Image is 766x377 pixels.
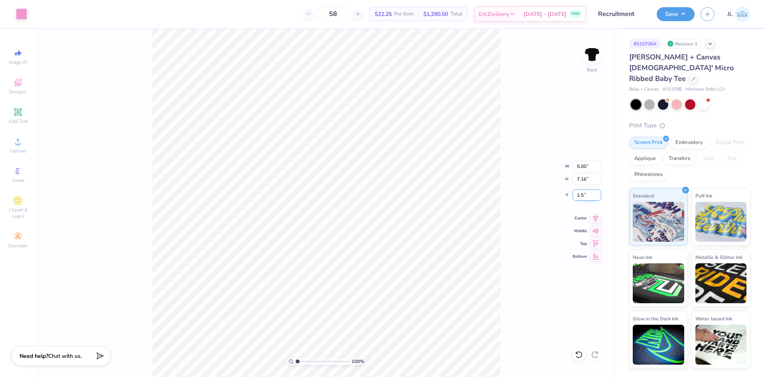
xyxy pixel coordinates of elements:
[695,191,712,200] span: Puff Ink
[686,86,726,93] span: Minimum Order: 12 +
[375,10,392,18] span: $22.25
[9,89,27,95] span: Designs
[633,263,684,303] img: Neon Ink
[573,241,587,247] span: Top
[592,6,651,22] input: Untitled Design
[695,263,747,303] img: Metallic & Glitter Ink
[571,11,580,17] span: FREE
[670,137,708,149] div: Embroidery
[629,137,668,149] div: Screen Print
[573,215,587,221] span: Center
[629,39,661,49] div: # 510706A
[318,7,349,21] input: – –
[20,352,48,360] strong: Need help?
[351,358,364,365] span: 100 %
[695,325,747,365] img: Water based Ink
[8,243,28,249] span: Decorate
[9,59,28,65] span: Image AI
[629,153,661,165] div: Applique
[695,314,732,323] span: Water based Ink
[587,66,597,73] div: Back
[423,10,448,18] span: $1,290.50
[633,314,678,323] span: Glow in the Dark Ink
[629,169,668,181] div: Rhinestones
[629,52,734,83] span: [PERSON_NAME] + Canvas [DEMOGRAPHIC_DATA]' Micro Ribbed Baby Tee
[573,254,587,259] span: Bottom
[657,7,695,21] button: Save
[584,46,600,62] img: Back
[723,153,741,165] div: Foil
[727,10,732,19] span: JL
[4,207,32,219] span: Clipart & logos
[633,191,654,200] span: Standard
[633,325,684,365] img: Glow in the Dark Ink
[629,121,750,130] div: Print Type
[665,39,702,49] div: Revision 1
[523,10,567,18] span: [DATE] - [DATE]
[12,177,24,184] span: Greek
[734,6,750,22] img: Jairo Laqui
[633,253,652,261] span: Neon Ink
[698,153,720,165] div: Vinyl
[479,10,509,18] span: Est. Delivery
[394,10,414,18] span: Per Item
[573,228,587,234] span: Middle
[10,148,26,154] span: Upload
[48,352,82,360] span: Chat with us.
[663,153,695,165] div: Transfers
[633,202,684,242] img: Standard
[663,86,682,93] span: # 1010BE
[727,6,750,22] a: JL
[450,10,462,18] span: Total
[711,137,749,149] div: Digital Print
[629,86,659,93] span: Bella + Canvas
[695,202,747,242] img: Puff Ink
[8,118,28,124] span: Add Text
[695,253,742,261] span: Metallic & Glitter Ink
